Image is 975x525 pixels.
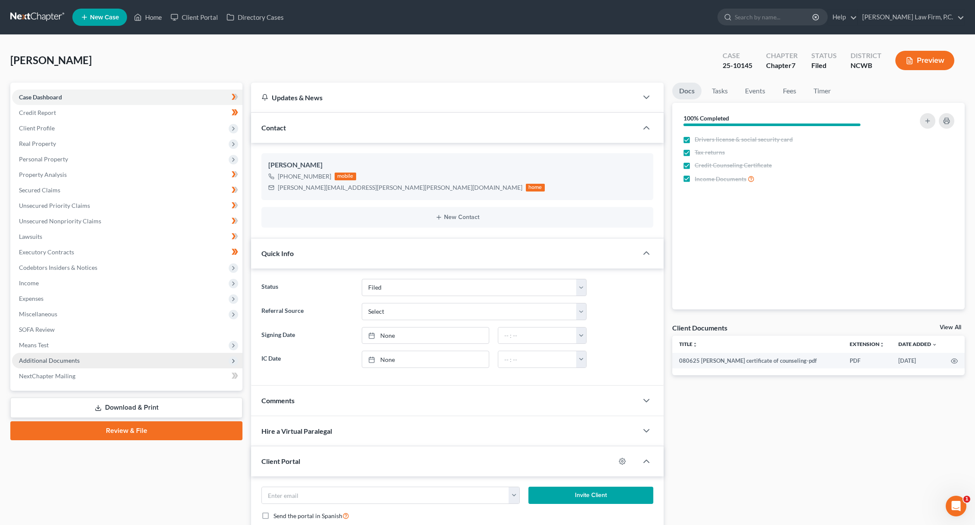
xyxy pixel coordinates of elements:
a: Review & File [10,421,242,440]
a: Unsecured Nonpriority Claims [12,213,242,229]
a: Timer [807,83,838,99]
span: Executory Contracts [19,248,74,256]
label: Signing Date [257,327,357,344]
a: Help [828,9,857,25]
span: Hire a Virtual Paralegal [261,427,332,435]
div: District [851,51,882,61]
a: [PERSON_NAME] Law Firm, P.C. [858,9,964,25]
div: Chapter [766,61,798,71]
span: Unsecured Priority Claims [19,202,90,209]
a: NextChapter Mailing [12,368,242,384]
a: Secured Claims [12,182,242,198]
a: Unsecured Priority Claims [12,198,242,213]
a: Case Dashboard [12,90,242,105]
span: Secured Claims [19,186,60,194]
span: Property Analysis [19,171,67,178]
a: Docs [672,83,702,99]
span: Lawsuits [19,233,42,240]
button: Preview [895,51,954,70]
span: Client Profile [19,124,55,132]
span: 1 [963,496,970,503]
span: NextChapter Mailing [19,372,75,380]
a: Lawsuits [12,229,242,244]
div: [PERSON_NAME][EMAIL_ADDRESS][PERSON_NAME][PERSON_NAME][DOMAIN_NAME] [278,183,522,192]
a: Download & Print [10,398,242,418]
span: Drivers license & social security card [695,135,793,144]
span: SOFA Review [19,326,55,333]
div: Case [723,51,752,61]
span: Tax returns [695,148,725,157]
span: Miscellaneous [19,310,57,318]
span: Case Dashboard [19,93,62,101]
a: Titleunfold_more [679,341,698,347]
strong: 100% Completed [683,114,729,122]
div: Client Documents [672,323,727,332]
div: Filed [811,61,837,71]
a: None [362,351,489,367]
a: View All [940,324,961,330]
a: Date Added expand_more [898,341,937,347]
input: -- : -- [498,327,577,344]
span: [PERSON_NAME] [10,54,92,66]
input: Search by name... [735,9,814,25]
i: unfold_more [879,342,885,347]
div: Updates & News [261,93,627,102]
i: expand_more [932,342,937,347]
td: [DATE] [891,353,944,368]
a: Client Portal [166,9,222,25]
div: [PERSON_NAME] [268,160,646,170]
span: Contact [261,124,286,132]
span: Unsecured Nonpriority Claims [19,217,101,225]
a: Extensionunfold_more [850,341,885,347]
span: Income Documents [695,175,746,183]
button: Invite Client [528,487,653,504]
div: Chapter [766,51,798,61]
div: NCWB [851,61,882,71]
div: 25-10145 [723,61,752,71]
div: home [526,184,545,191]
span: Codebtors Insiders & Notices [19,264,97,271]
a: Home [130,9,166,25]
input: Enter email [262,487,509,503]
a: SOFA Review [12,322,242,337]
td: 080625 [PERSON_NAME] certificate of counseling-pdf [672,353,843,368]
span: Send the portal in Spanish [273,512,342,519]
span: Additional Documents [19,357,80,364]
iframe: Intercom live chat [946,496,966,516]
div: [PHONE_NUMBER] [278,172,331,181]
span: Credit Counseling Certificate [695,161,772,170]
div: mobile [335,173,356,180]
span: Credit Report [19,109,56,116]
span: Comments [261,396,295,405]
a: Events [738,83,772,99]
label: Status [257,279,357,296]
i: unfold_more [692,342,698,347]
span: Real Property [19,140,56,147]
a: None [362,327,489,344]
span: Personal Property [19,155,68,163]
span: Expenses [19,295,43,302]
td: PDF [843,353,891,368]
span: 7 [792,61,795,69]
a: Property Analysis [12,167,242,182]
a: Fees [776,83,803,99]
a: Executory Contracts [12,244,242,260]
a: Directory Cases [222,9,288,25]
span: Quick Info [261,249,294,257]
a: Tasks [705,83,735,99]
div: Status [811,51,837,61]
input: -- : -- [498,351,577,367]
span: New Case [90,14,119,21]
span: Client Portal [261,457,300,465]
button: New Contact [268,214,646,221]
span: Income [19,279,39,287]
a: Credit Report [12,105,242,120]
label: IC Date [257,351,357,368]
span: Means Test [19,341,49,349]
label: Referral Source [257,303,357,320]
